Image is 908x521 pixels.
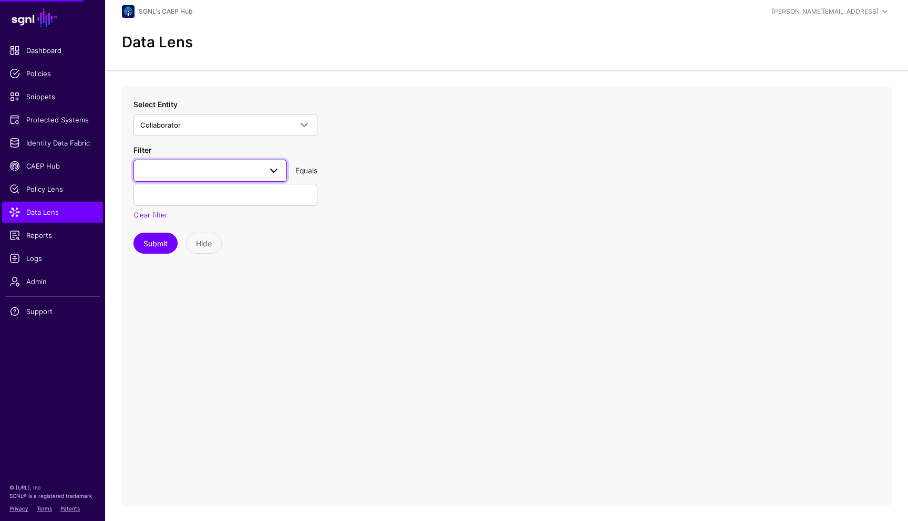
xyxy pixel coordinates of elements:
span: Dashboard [9,45,96,56]
a: Data Lens [2,202,103,223]
a: Policies [2,63,103,84]
a: Admin [2,271,103,292]
span: CAEP Hub [9,161,96,171]
a: SGNL [6,6,99,29]
span: Reports [9,230,96,241]
a: Privacy [9,505,28,512]
a: Terms [37,505,52,512]
span: Collaborator [140,121,181,129]
a: Patents [60,505,80,512]
span: Policy Lens [9,184,96,194]
a: CAEP Hub [2,155,103,176]
img: svg+xml;base64,PHN2ZyB3aWR0aD0iNjQiIGhlaWdodD0iNjQiIHZpZXdCb3g9IjAgMCA2NCA2NCIgZmlsbD0ibm9uZSIgeG... [122,5,135,18]
button: Hide [186,233,222,254]
label: Filter [133,144,151,155]
span: Support [9,306,96,317]
a: Protected Systems [2,109,103,130]
span: Policies [9,68,96,79]
span: Snippets [9,91,96,102]
span: Protected Systems [9,114,96,125]
a: Snippets [2,86,103,107]
a: Clear filter [133,211,168,219]
span: Identity Data Fabric [9,138,96,148]
div: Equals [291,165,322,176]
a: Reports [2,225,103,246]
p: SGNL® is a registered trademark [9,492,96,500]
a: Dashboard [2,40,103,61]
p: © [URL], Inc [9,483,96,492]
h2: Data Lens [122,34,193,51]
label: Select Entity [133,99,178,110]
a: Logs [2,248,103,269]
div: [PERSON_NAME][EMAIL_ADDRESS] [772,7,879,16]
button: Submit [133,233,178,254]
span: Logs [9,253,96,264]
a: Identity Data Fabric [2,132,103,153]
a: Policy Lens [2,179,103,200]
a: SGNL's CAEP Hub [139,7,192,15]
span: Admin [9,276,96,287]
span: Data Lens [9,207,96,217]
